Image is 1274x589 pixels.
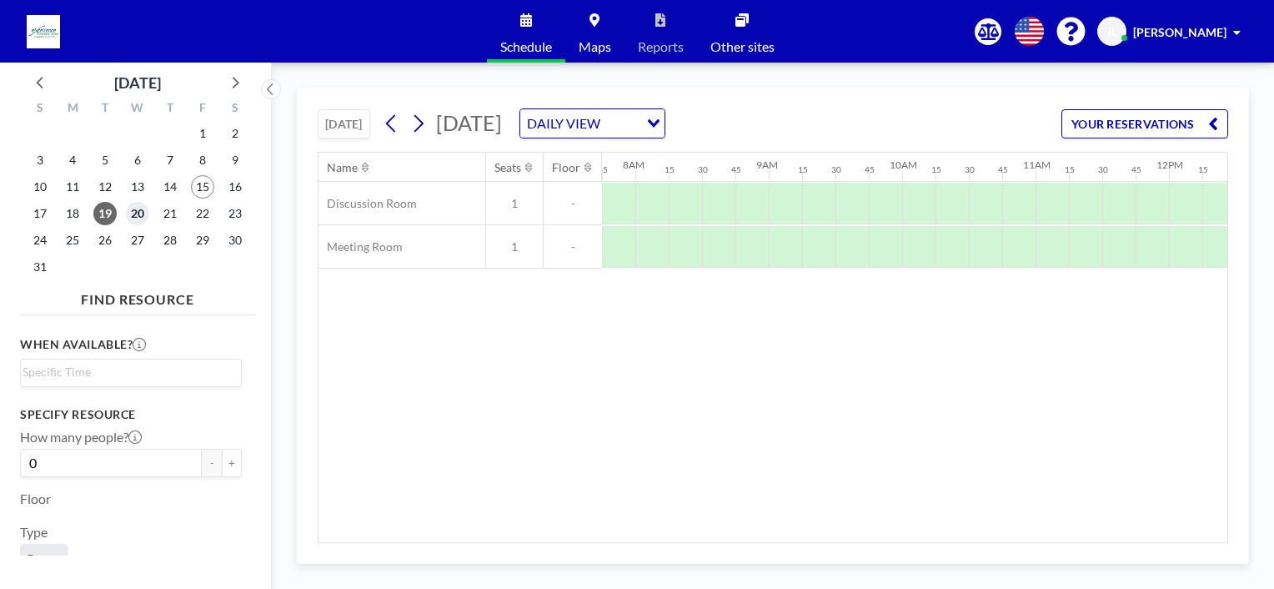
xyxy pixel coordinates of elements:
[223,122,247,145] span: Saturday, August 2, 2025
[223,229,247,252] span: Saturday, August 30, 2025
[61,175,84,199] span: Monday, August 11, 2025
[93,149,117,172] span: Tuesday, August 5, 2025
[57,98,89,120] div: M
[158,175,182,199] span: Thursday, August 14, 2025
[153,98,186,120] div: T
[552,160,580,175] div: Floor
[126,149,149,172] span: Wednesday, August 6, 2025
[93,229,117,252] span: Tuesday, August 26, 2025
[598,164,608,175] div: 45
[731,164,741,175] div: 45
[1156,159,1183,171] div: 12PM
[965,164,975,175] div: 30
[638,40,684,53] span: Reports
[998,164,1008,175] div: 45
[20,429,142,446] label: How many people?
[486,196,543,211] span: 1
[698,164,708,175] div: 30
[61,149,84,172] span: Monday, August 4, 2025
[494,160,521,175] div: Seats
[665,164,675,175] div: 15
[20,284,255,308] h4: FIND RESOURCE
[1061,109,1228,138] button: YOUR RESERVATIONS
[520,109,665,138] div: Search for option
[544,239,602,254] span: -
[61,202,84,225] span: Monday, August 18, 2025
[191,202,214,225] span: Friday, August 22, 2025
[223,202,247,225] span: Saturday, August 23, 2025
[710,40,775,53] span: Other sites
[318,196,417,211] span: Discussion Room
[1133,25,1226,39] span: [PERSON_NAME]
[1065,164,1075,175] div: 15
[61,229,84,252] span: Monday, August 25, 2025
[28,255,52,279] span: Sunday, August 31, 2025
[318,239,403,254] span: Meeting Room
[186,98,218,120] div: F
[28,229,52,252] span: Sunday, August 24, 2025
[1106,24,1117,39] span: JL
[890,159,917,171] div: 10AM
[126,175,149,199] span: Wednesday, August 13, 2025
[20,407,242,422] h3: Specify resource
[93,175,117,199] span: Tuesday, August 12, 2025
[126,229,149,252] span: Wednesday, August 27, 2025
[223,149,247,172] span: Saturday, August 9, 2025
[605,113,637,134] input: Search for option
[1131,164,1141,175] div: 45
[158,229,182,252] span: Thursday, August 28, 2025
[223,175,247,199] span: Saturday, August 16, 2025
[28,149,52,172] span: Sunday, August 3, 2025
[756,159,778,171] div: 9AM
[20,524,48,541] label: Type
[524,113,604,134] span: DAILY VIEW
[1023,159,1051,171] div: 11AM
[28,175,52,199] span: Sunday, August 10, 2025
[486,239,543,254] span: 1
[623,159,645,171] div: 8AM
[89,98,122,120] div: T
[327,160,358,175] div: Name
[218,98,251,120] div: S
[191,175,214,199] span: Friday, August 15, 2025
[202,449,222,477] button: -
[931,164,941,175] div: 15
[27,15,60,48] img: organization-logo
[23,363,232,381] input: Search for option
[114,71,161,94] div: [DATE]
[436,110,502,135] span: [DATE]
[500,40,552,53] span: Schedule
[28,202,52,225] span: Sunday, August 17, 2025
[158,202,182,225] span: Thursday, August 21, 2025
[191,229,214,252] span: Friday, August 29, 2025
[222,449,242,477] button: +
[21,360,241,385] div: Search for option
[93,202,117,225] span: Tuesday, August 19, 2025
[318,109,370,138] button: [DATE]
[191,149,214,172] span: Friday, August 8, 2025
[831,164,841,175] div: 30
[1198,164,1208,175] div: 15
[126,202,149,225] span: Wednesday, August 20, 2025
[158,149,182,172] span: Thursday, August 7, 2025
[20,491,51,507] label: Floor
[798,164,808,175] div: 15
[191,122,214,145] span: Friday, August 1, 2025
[1098,164,1108,175] div: 30
[544,196,602,211] span: -
[27,551,61,567] span: Room
[579,40,611,53] span: Maps
[122,98,154,120] div: W
[865,164,875,175] div: 45
[24,98,57,120] div: S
